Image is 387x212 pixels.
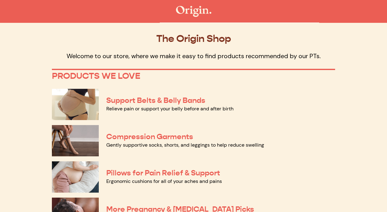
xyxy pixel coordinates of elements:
[52,89,99,120] img: Support Belts & Belly Bands
[106,178,222,184] a: Ergonomic cushions for all of your aches and pains
[176,6,211,17] img: The Origin Shop
[52,52,335,60] p: Welcome to our store, where we make it easy to find products recommended by our PTs.
[52,71,335,81] p: PRODUCTS WE LOVE
[106,142,264,148] a: Gently supportive socks, shorts, and leggings to help reduce swelling
[52,33,335,44] p: The Origin Shop
[106,168,220,178] a: Pillows for Pain Relief & Support
[106,132,193,141] a: Compression Garments
[52,161,99,193] img: Pillows for Pain Relief & Support
[106,96,205,105] a: Support Belts & Belly Bands
[52,125,99,156] img: Compression Garments
[106,105,234,112] a: Relieve pain or support your belly before and after birth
